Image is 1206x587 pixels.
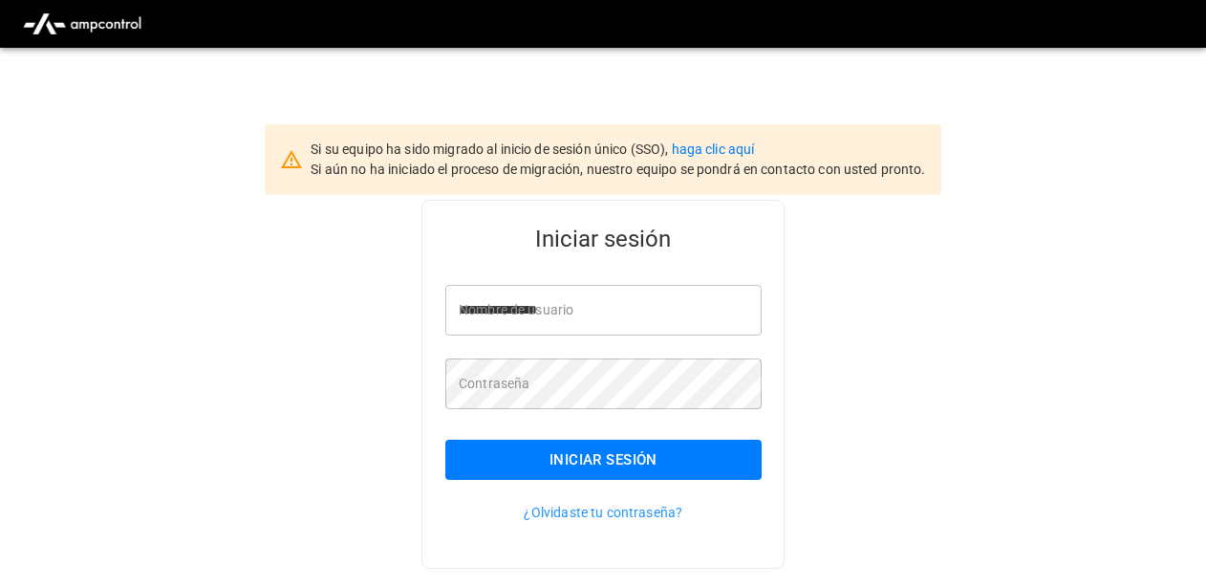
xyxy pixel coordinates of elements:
p: ¿Olvidaste tu contraseña? [445,503,762,522]
a: haga clic aquí [672,141,755,157]
span: Si aún no ha iniciado el proceso de migración, nuestro equipo se pondrá en contacto con usted pro... [311,162,925,177]
h5: Iniciar sesión [445,224,762,254]
img: ampcontrol.io logo [15,6,149,42]
button: Iniciar sesión [445,440,762,480]
span: Si su equipo ha sido migrado al inicio de sesión único (SSO), [311,141,671,157]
